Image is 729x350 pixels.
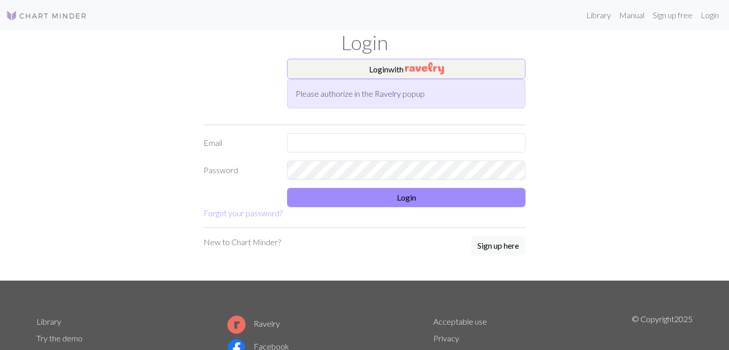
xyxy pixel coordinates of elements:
img: Ravelry [405,62,444,74]
img: Logo [6,10,87,22]
p: New to Chart Minder? [204,236,281,248]
label: Email [197,133,281,152]
a: Library [36,317,61,326]
a: Privacy [433,333,459,343]
a: Library [582,5,615,25]
div: Please authorize in the Ravelry popup [287,79,525,108]
a: Try the demo [36,333,83,343]
a: Manual [615,5,649,25]
a: Acceptable use [433,317,487,326]
img: Ravelry logo [227,316,246,334]
button: Login [287,188,525,207]
label: Password [197,161,281,180]
a: Sign up here [471,236,525,256]
a: Ravelry [227,319,280,328]
a: Sign up free [649,5,697,25]
a: Login [697,5,723,25]
a: Forgot your password? [204,208,282,218]
h1: Login [30,30,699,55]
button: Loginwith [287,59,525,79]
button: Sign up here [471,236,525,255]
